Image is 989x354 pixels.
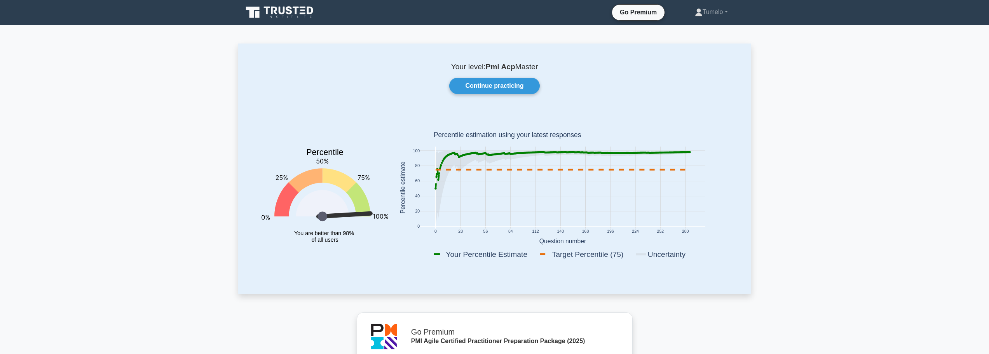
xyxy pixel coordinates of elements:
[615,7,661,17] a: Go Premium
[508,230,513,234] text: 84
[632,230,639,234] text: 224
[539,238,586,244] text: Question number
[306,148,344,157] text: Percentile
[682,230,689,234] text: 280
[415,179,420,183] text: 60
[557,230,564,234] text: 140
[607,230,614,234] text: 196
[433,131,581,139] text: Percentile estimation using your latest responses
[486,63,515,71] b: Pmi Acp
[311,237,338,243] tspan: of all users
[434,230,436,234] text: 0
[483,230,488,234] text: 56
[257,62,733,71] p: Your level: Master
[417,225,420,229] text: 0
[458,230,463,234] text: 28
[415,194,420,199] text: 40
[657,230,664,234] text: 252
[415,209,420,214] text: 20
[449,78,539,94] a: Continue practicing
[399,162,406,214] text: Percentile estimate
[532,230,539,234] text: 112
[294,230,354,236] tspan: You are better than 98%
[676,4,747,20] a: Tumelo
[415,164,420,168] text: 80
[582,230,589,234] text: 168
[413,149,420,153] text: 100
